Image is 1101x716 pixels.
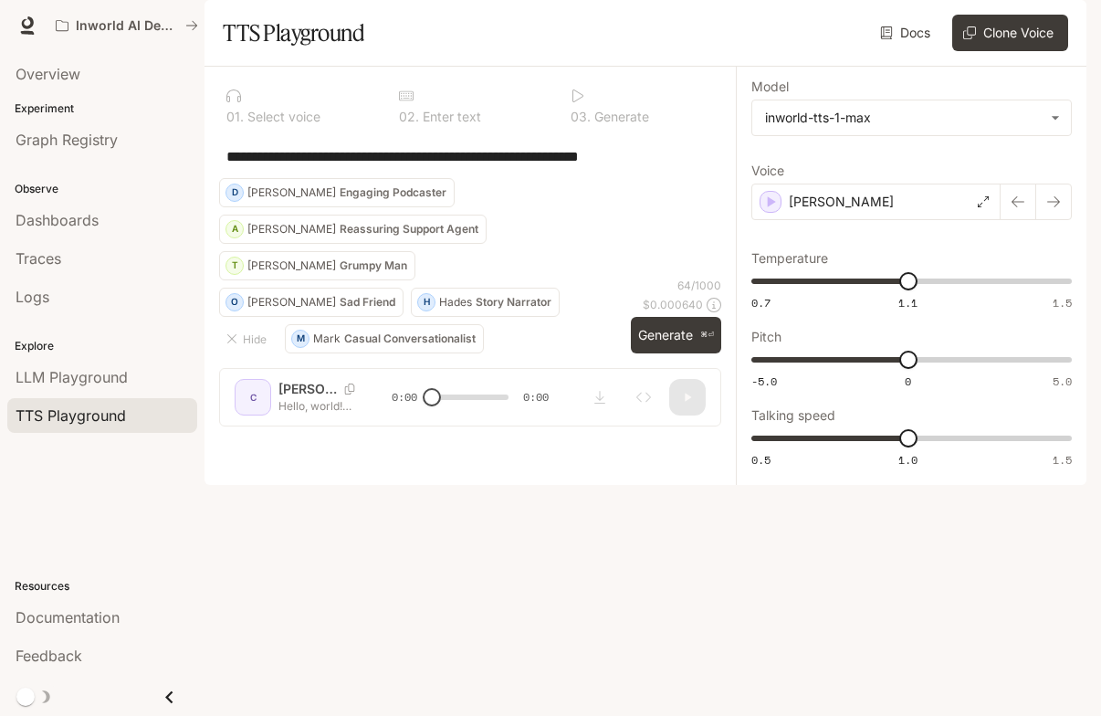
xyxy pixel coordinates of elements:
p: Casual Conversationalist [344,333,476,344]
span: 0.5 [751,452,771,468]
div: T [226,251,243,280]
span: 1.5 [1053,295,1072,311]
div: O [226,288,243,317]
h1: TTS Playground [223,15,364,51]
button: All workspaces [47,7,206,44]
div: A [226,215,243,244]
p: [PERSON_NAME] [247,224,336,235]
p: Reassuring Support Agent [340,224,478,235]
p: Enter text [419,111,481,123]
button: A[PERSON_NAME]Reassuring Support Agent [219,215,487,244]
p: Mark [313,333,341,344]
p: [PERSON_NAME] [247,260,336,271]
button: Hide [219,324,278,353]
p: [PERSON_NAME] [247,187,336,198]
span: 1.0 [898,452,917,468]
button: Clone Voice [952,15,1068,51]
p: [PERSON_NAME] [789,193,894,211]
p: Talking speed [751,409,835,422]
p: 0 2 . [399,111,419,123]
p: Pitch [751,331,781,343]
span: -5.0 [751,374,777,389]
div: D [226,178,243,207]
p: [PERSON_NAME] [247,297,336,308]
button: D[PERSON_NAME]Engaging Podcaster [219,178,455,207]
span: 5.0 [1053,374,1072,389]
button: Generate⌘⏎ [631,317,721,354]
p: Temperature [751,252,828,265]
p: 0 1 . [226,111,244,123]
p: Story Narrator [476,297,551,308]
button: O[PERSON_NAME]Sad Friend [219,288,404,317]
div: H [418,288,435,317]
button: MMarkCasual Conversationalist [285,324,484,353]
p: Engaging Podcaster [340,187,446,198]
div: inworld-tts-1-max [765,109,1042,127]
div: M [292,324,309,353]
span: 1.1 [898,295,917,311]
span: 0.7 [751,295,771,311]
p: Select voice [244,111,320,123]
p: Model [751,80,789,93]
p: Grumpy Man [340,260,407,271]
p: ⌘⏎ [700,330,714,341]
div: inworld-tts-1-max [752,100,1071,135]
a: Docs [876,15,938,51]
span: 0 [905,374,911,389]
p: Generate [591,111,649,123]
p: Hades [439,297,472,308]
p: Sad Friend [340,297,395,308]
p: Voice [751,164,784,177]
p: 0 3 . [571,111,591,123]
p: Inworld AI Demos [76,18,178,34]
button: T[PERSON_NAME]Grumpy Man [219,251,415,280]
span: 1.5 [1053,452,1072,468]
button: HHadesStory Narrator [411,288,560,317]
